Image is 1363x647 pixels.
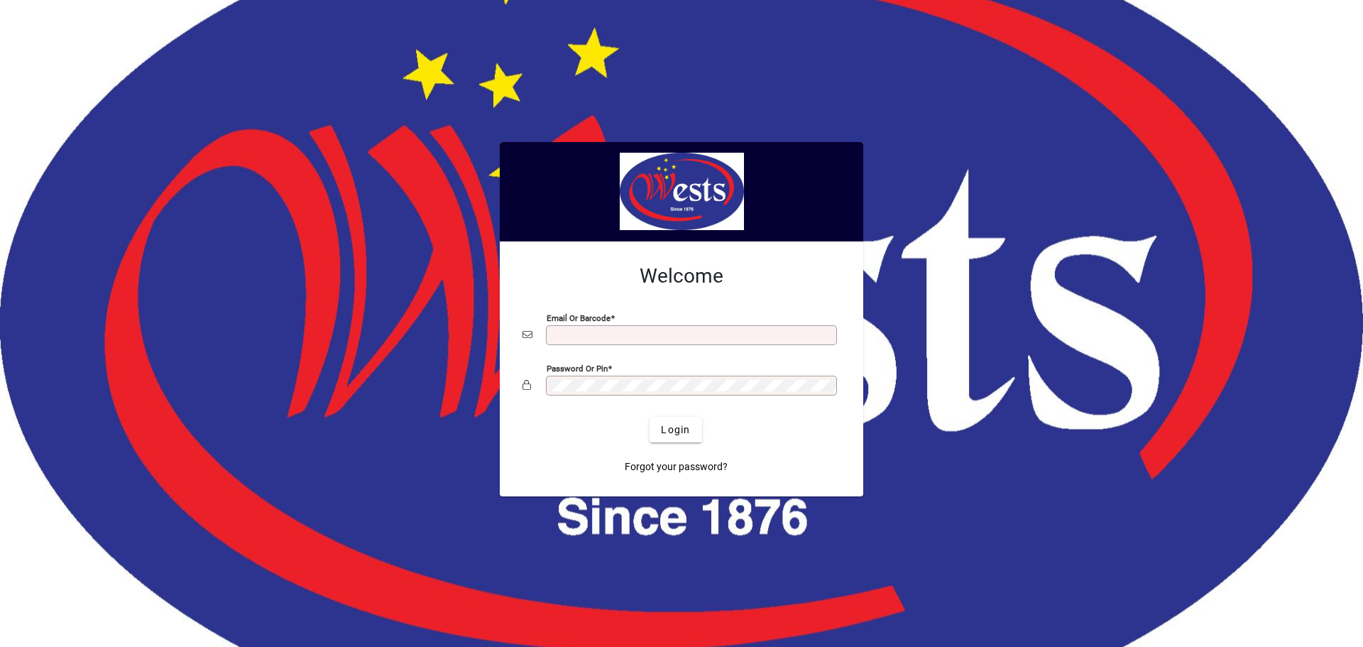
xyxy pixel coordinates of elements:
mat-label: Email or Barcode [547,313,611,323]
h2: Welcome [522,264,841,288]
span: Forgot your password? [625,460,728,474]
span: Login [661,423,690,437]
mat-label: Password or Pin [547,364,608,374]
button: Login [650,417,701,442]
a: Forgot your password? [619,454,733,479]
